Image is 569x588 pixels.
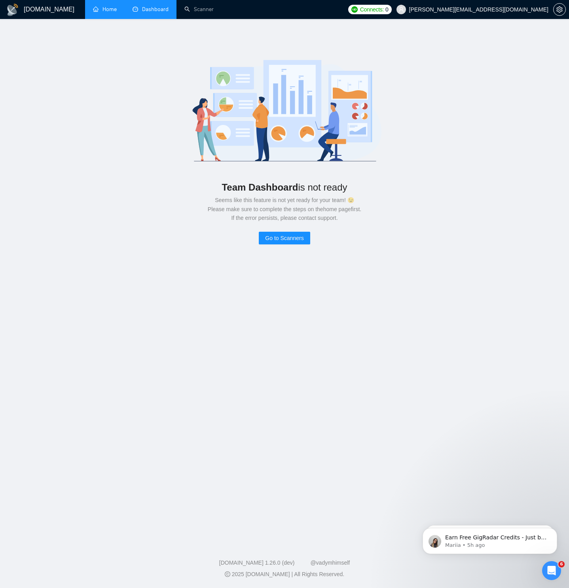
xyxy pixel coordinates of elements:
div: is not ready [25,179,544,196]
span: dashboard [133,6,138,12]
b: Team Dashboard [222,182,298,193]
img: logo [172,51,397,169]
a: [DOMAIN_NAME] 1.26.0 (dev) [219,560,295,566]
span: Dashboard [142,6,169,13]
span: 6 [558,561,565,567]
span: copyright [225,571,230,577]
div: Seems like this feature is not yet ready for your team! 😉 Please make sure to complete the steps ... [25,196,544,222]
img: logo [6,4,19,16]
span: Go to Scanners [265,234,303,242]
a: home page [323,206,351,212]
a: @vadymhimself [310,560,350,566]
iframe: Intercom notifications message [411,511,569,567]
span: user [398,7,404,12]
a: searchScanner [184,6,214,13]
div: 2025 [DOMAIN_NAME] | All Rights Reserved. [6,570,563,579]
button: Go to Scanners [259,232,310,244]
iframe: Intercom live chat [542,561,561,580]
span: 0 [385,5,389,14]
button: setting [553,3,566,16]
a: homeHome [93,6,117,13]
img: upwork-logo.png [351,6,358,13]
a: setting [553,6,566,13]
span: Connects: [360,5,384,14]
